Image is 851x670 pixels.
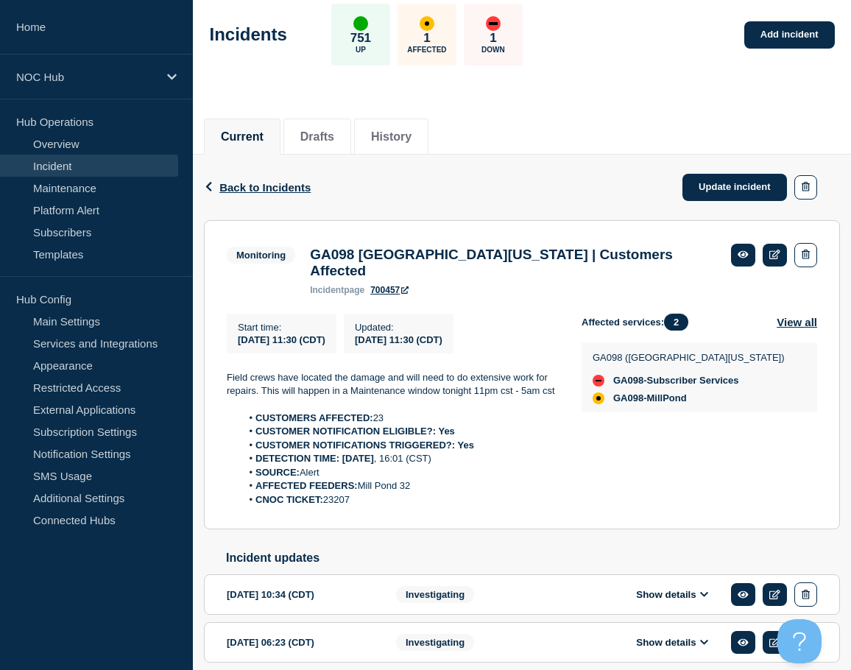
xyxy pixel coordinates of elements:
[632,588,713,601] button: Show details
[241,412,559,425] li: 23
[423,31,430,46] p: 1
[221,130,264,144] button: Current
[350,31,371,46] p: 751
[227,630,374,655] div: [DATE] 06:23 (CDT)
[310,247,716,279] h3: GA098 [GEOGRAPHIC_DATA][US_STATE] | Customers Affected
[204,181,311,194] button: Back to Incidents
[593,352,785,363] p: GA098 ([GEOGRAPHIC_DATA][US_STATE])
[396,586,474,603] span: Investigating
[682,174,787,201] a: Update incident
[255,426,455,437] strong: CUSTOMER NOTIFICATION ELIGIBLE?: Yes
[227,371,558,398] p: Field crews have located the damage and will need to do extensive work for repairs. This will hap...
[255,453,374,464] strong: DETECTION TIME: [DATE]
[613,392,687,404] span: GA098-MillPond
[632,636,713,649] button: Show details
[396,634,474,651] span: Investigating
[210,24,287,45] h1: Incidents
[255,494,323,505] strong: CNOC TICKET:
[238,322,325,333] p: Start time :
[353,16,368,31] div: up
[227,582,374,607] div: [DATE] 10:34 (CDT)
[241,452,559,465] li: , 16:01 (CST)
[593,375,604,387] div: down
[371,130,412,144] button: History
[219,181,311,194] span: Back to Incidents
[310,285,364,295] p: page
[777,619,822,663] iframe: Help Scout Beacon - Open
[356,46,366,54] p: Up
[255,412,373,423] strong: CUSTOMERS AFFECTED:
[355,322,442,333] p: Updated :
[241,479,559,493] li: Mill Pond 32
[593,392,604,404] div: affected
[370,285,409,295] a: 700457
[481,46,505,54] p: Down
[16,71,158,83] p: NOC Hub
[255,480,358,491] strong: AFFECTED FEEDERS:
[744,21,835,49] a: Add incident
[255,467,300,478] strong: SOURCE:
[255,440,474,451] strong: CUSTOMER NOTIFICATIONS TRIGGERED?: Yes
[241,493,559,507] li: 23207
[300,130,334,144] button: Drafts
[420,16,434,31] div: affected
[241,466,559,479] li: Alert
[777,314,817,331] button: View all
[582,314,696,331] span: Affected services:
[664,314,688,331] span: 2
[613,375,739,387] span: GA098-Subscriber Services
[238,334,325,345] span: [DATE] 11:30 (CDT)
[486,16,501,31] div: down
[355,333,442,345] div: [DATE] 11:30 (CDT)
[490,31,496,46] p: 1
[227,247,295,264] span: Monitoring
[407,46,446,54] p: Affected
[310,285,344,295] span: incident
[226,551,840,565] h2: Incident updates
